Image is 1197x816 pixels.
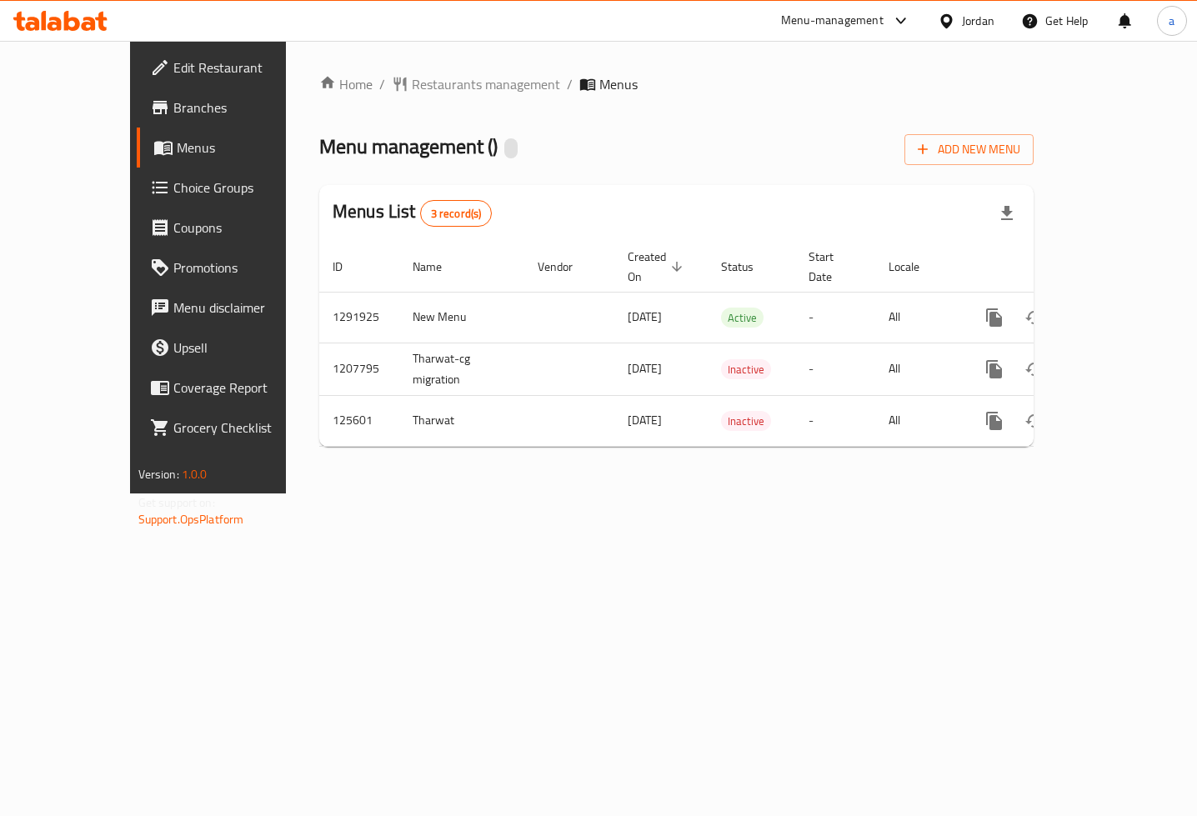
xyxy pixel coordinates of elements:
span: Choice Groups [173,178,317,198]
span: Edit Restaurant [173,58,317,78]
span: 1.0.0 [182,463,208,485]
span: Restaurants management [412,74,560,94]
td: 1207795 [319,343,399,395]
span: Start Date [809,247,855,287]
a: Choice Groups [137,168,330,208]
a: Home [319,74,373,94]
span: Version: [138,463,179,485]
a: Coverage Report [137,368,330,408]
span: [DATE] [628,306,662,328]
span: Menus [599,74,638,94]
a: Restaurants management [392,74,560,94]
span: Menus [177,138,317,158]
a: Upsell [137,328,330,368]
a: Coupons [137,208,330,248]
span: Coupons [173,218,317,238]
span: Inactive [721,360,771,379]
a: Support.OpsPlatform [138,508,244,530]
td: New Menu [399,292,524,343]
span: Active [721,308,764,328]
button: more [974,401,1014,441]
td: Tharwat-cg migration [399,343,524,395]
div: Inactive [721,359,771,379]
span: Promotions [173,258,317,278]
span: Locale [889,257,941,277]
span: Grocery Checklist [173,418,317,438]
span: [DATE] [628,409,662,431]
span: Name [413,257,463,277]
table: enhanced table [319,242,1148,447]
div: Total records count [420,200,493,227]
span: Add New Menu [918,139,1020,160]
button: Change Status [1014,298,1054,338]
div: Active [721,308,764,328]
span: Vendor [538,257,594,277]
span: Branches [173,98,317,118]
li: / [567,74,573,94]
span: Menu management ( ) [319,128,498,165]
span: Menu disclaimer [173,298,317,318]
td: 125601 [319,395,399,446]
span: Inactive [721,412,771,431]
td: All [875,343,961,395]
td: All [875,292,961,343]
a: Promotions [137,248,330,288]
span: Coverage Report [173,378,317,398]
td: - [795,395,875,446]
button: Change Status [1014,349,1054,389]
div: Inactive [721,411,771,431]
span: Get support on: [138,492,215,513]
div: Jordan [962,12,994,30]
td: Tharwat [399,395,524,446]
button: Change Status [1014,401,1054,441]
a: Edit Restaurant [137,48,330,88]
td: All [875,395,961,446]
a: Grocery Checklist [137,408,330,448]
nav: breadcrumb [319,74,1034,94]
button: Add New Menu [904,134,1034,165]
span: [DATE] [628,358,662,379]
span: Status [721,257,775,277]
td: - [795,292,875,343]
a: Menu disclaimer [137,288,330,328]
span: a [1169,12,1174,30]
span: 3 record(s) [421,206,492,222]
button: more [974,349,1014,389]
span: ID [333,257,364,277]
td: 1291925 [319,292,399,343]
td: - [795,343,875,395]
li: / [379,74,385,94]
h2: Menus List [333,199,492,227]
span: Created On [628,247,688,287]
div: Export file [987,193,1027,233]
div: Menu-management [781,11,884,31]
span: Upsell [173,338,317,358]
a: Menus [137,128,330,168]
button: more [974,298,1014,338]
a: Branches [137,88,330,128]
th: Actions [961,242,1148,293]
